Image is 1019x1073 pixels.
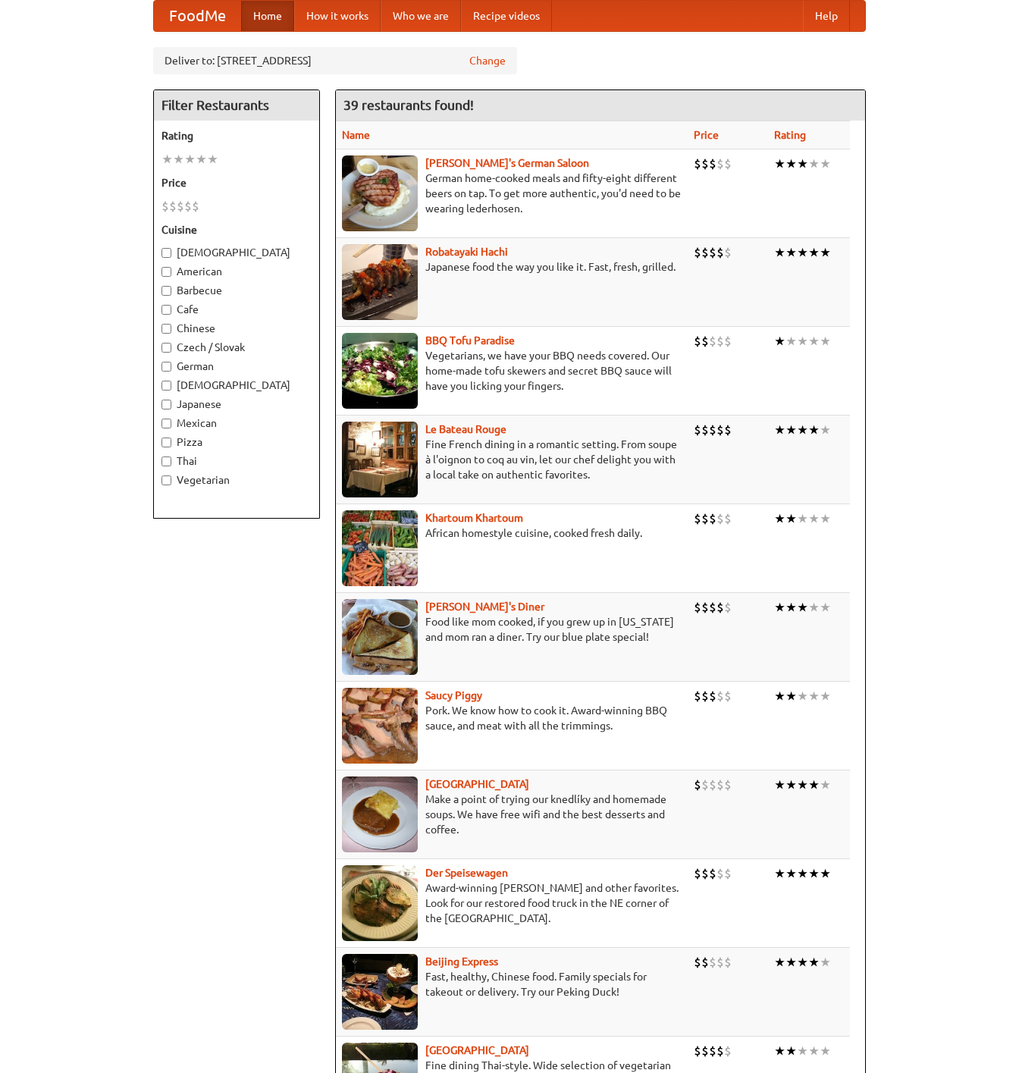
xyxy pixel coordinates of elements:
li: $ [694,510,701,527]
li: $ [724,777,732,793]
li: $ [724,599,732,616]
p: Japanese food the way you like it. Fast, fresh, grilled. [342,259,682,275]
li: $ [701,422,709,438]
li: $ [716,244,724,261]
img: robatayaki.jpg [342,244,418,320]
label: Thai [161,453,312,469]
a: Khartoum Khartoum [425,512,523,524]
li: ★ [184,151,196,168]
li: $ [701,865,709,882]
b: Saucy Piggy [425,689,482,701]
li: ★ [207,151,218,168]
a: Recipe videos [461,1,552,31]
li: $ [724,333,732,350]
li: $ [694,1043,701,1059]
li: ★ [808,422,820,438]
li: $ [716,1043,724,1059]
li: $ [709,244,716,261]
a: Robatayaki Hachi [425,246,508,258]
li: ★ [820,510,831,527]
li: $ [694,155,701,172]
b: Beijing Express [425,955,498,968]
li: ★ [820,954,831,971]
p: Pork. We know how to cook it. Award-winning BBQ sauce, and meat with all the trimmings. [342,703,682,733]
li: $ [694,333,701,350]
li: $ [709,155,716,172]
label: Cafe [161,302,312,317]
b: [GEOGRAPHIC_DATA] [425,778,529,790]
li: $ [709,333,716,350]
li: ★ [196,151,207,168]
a: [GEOGRAPHIC_DATA] [425,1044,529,1056]
a: Price [694,129,719,141]
input: [DEMOGRAPHIC_DATA] [161,381,171,391]
label: Vegetarian [161,472,312,488]
li: $ [701,599,709,616]
img: speisewagen.jpg [342,865,418,941]
li: $ [694,422,701,438]
label: Mexican [161,416,312,431]
li: ★ [808,510,820,527]
li: $ [709,865,716,882]
li: ★ [808,865,820,882]
label: Pizza [161,435,312,450]
input: Czech / Slovak [161,343,171,353]
li: $ [184,198,192,215]
li: ★ [820,599,831,616]
li: $ [701,333,709,350]
li: $ [709,422,716,438]
li: ★ [808,954,820,971]
label: [DEMOGRAPHIC_DATA] [161,245,312,260]
li: $ [716,599,724,616]
h4: Filter Restaurants [154,90,319,121]
input: German [161,362,171,372]
li: $ [724,155,732,172]
li: ★ [797,422,808,438]
img: esthers.jpg [342,155,418,231]
li: ★ [785,599,797,616]
li: ★ [785,244,797,261]
li: ★ [774,688,785,704]
li: $ [701,688,709,704]
label: German [161,359,312,374]
input: Thai [161,456,171,466]
li: ★ [820,155,831,172]
li: $ [701,510,709,527]
li: $ [709,599,716,616]
li: $ [694,244,701,261]
a: [PERSON_NAME]'s German Saloon [425,157,589,169]
li: ★ [797,688,808,704]
ng-pluralize: 39 restaurants found! [343,98,474,112]
li: ★ [785,688,797,704]
li: ★ [774,155,785,172]
li: $ [709,954,716,971]
li: ★ [774,244,785,261]
h5: Price [161,175,312,190]
li: ★ [808,155,820,172]
input: Mexican [161,419,171,428]
a: How it works [294,1,381,31]
label: Japanese [161,397,312,412]
li: ★ [774,865,785,882]
li: $ [709,1043,716,1059]
label: Chinese [161,321,312,336]
li: ★ [785,777,797,793]
li: $ [716,510,724,527]
label: American [161,264,312,279]
li: $ [701,244,709,261]
li: $ [701,777,709,793]
input: [DEMOGRAPHIC_DATA] [161,248,171,258]
a: [PERSON_NAME]'s Diner [425,601,544,613]
li: $ [169,198,177,215]
li: ★ [774,599,785,616]
li: ★ [808,599,820,616]
li: ★ [797,333,808,350]
img: khartoum.jpg [342,510,418,586]
b: Le Bateau Rouge [425,423,506,435]
li: $ [724,1043,732,1059]
li: $ [694,688,701,704]
input: American [161,267,171,277]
